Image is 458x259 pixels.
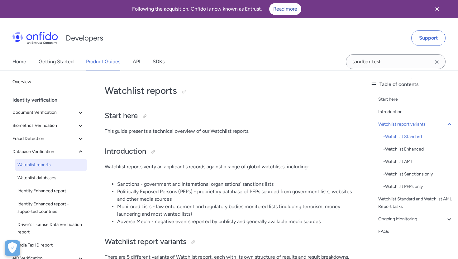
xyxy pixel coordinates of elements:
h2: Introduction [105,146,352,157]
button: Open Preferences [5,240,20,256]
svg: Clear search field button [433,58,441,66]
a: SDKs [153,53,165,70]
div: - Watchlist PEPs only [383,183,453,190]
a: Driver's License Data Verification report [15,218,87,238]
li: Adverse Media - negative events reported by publicly and generally available media sources [117,218,352,225]
span: Driver's License Data Verification report [17,221,84,236]
button: Database Verification [10,146,87,158]
a: -Watchlist Standard [383,133,453,141]
li: Monitored Lists - law enforcement and regulatory bodies monitored lists (including terrorism, mon... [117,203,352,218]
span: India Tax ID report [17,242,84,249]
button: Document Verification [10,106,87,119]
a: Identity Enhanced report - supported countries [15,198,87,218]
a: Identity Enhanced report [15,185,87,197]
h1: Developers [66,33,103,43]
span: Document Verification [12,109,77,116]
a: Watchlist reports [15,159,87,171]
div: - Watchlist AML [383,158,453,165]
div: Cookie Preferences [5,240,20,256]
span: Identity Enhanced report - supported countries [17,200,84,215]
a: Watchlist Standard and Watchlist AML Report tasks [378,195,453,210]
a: -Watchlist Sanctions only [383,170,453,178]
span: Overview [12,78,84,86]
li: Politically Exposed Persons (PEPs) - proprietary database of PEPs sourced from government lists, ... [117,188,352,203]
p: This guide presents a technical overview of our Watchlist reports. [105,127,352,135]
a: Start here [378,96,453,103]
p: Watchlist reports verify an applicant's records against a range of global watchlists, including: [105,163,352,170]
div: Following the acquisition, Onfido is now known as Entrust. [7,3,426,15]
span: Database Verification [12,148,77,156]
input: Onfido search input field [346,54,446,69]
div: - Watchlist Sanctions only [383,170,453,178]
span: Identity Enhanced report [17,187,84,195]
button: Close banner [426,1,449,17]
a: -Watchlist AML [383,158,453,165]
h2: Start here [105,111,352,121]
a: India Tax ID report [15,239,87,252]
h1: Watchlist reports [105,84,352,97]
span: Biometrics Verification [12,122,77,129]
li: Sanctions - government and international organisations' sanctions lists [117,180,352,188]
h2: Watchlist report variants [105,237,352,247]
div: Identity verification [12,94,89,106]
a: Watchlist databases [15,172,87,184]
a: Ongoing Monitoring [378,215,453,223]
img: Onfido Logo [12,32,58,44]
a: Introduction [378,108,453,116]
a: -Watchlist PEPs only [383,183,453,190]
a: Product Guides [86,53,120,70]
a: Read more [269,3,301,15]
a: FAQs [378,228,453,235]
a: Getting Started [39,53,74,70]
a: Home [12,53,26,70]
span: Watchlist reports [17,161,84,169]
svg: Close banner [433,5,441,13]
span: Watchlist databases [17,174,84,182]
a: Overview [10,76,87,88]
div: Table of contents [370,81,453,88]
a: Watchlist report variants [378,121,453,128]
button: Fraud Detection [10,132,87,145]
a: -Watchlist Enhanced [383,146,453,153]
div: - Watchlist Enhanced [383,146,453,153]
a: Support [411,30,446,46]
span: Fraud Detection [12,135,77,142]
a: API [133,53,140,70]
div: - Watchlist Standard [383,133,453,141]
button: Biometrics Verification [10,119,87,132]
